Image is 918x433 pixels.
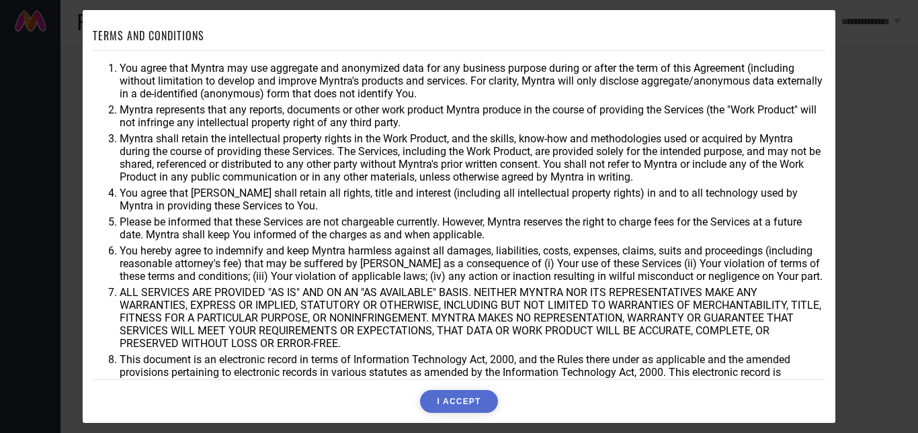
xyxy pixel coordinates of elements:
[120,215,825,241] li: Please be informed that these Services are not chargeable currently. However, Myntra reserves the...
[120,286,825,350] li: ALL SERVICES ARE PROVIDED "AS IS" AND ON AN "AS AVAILABLE" BASIS. NEITHER MYNTRA NOR ITS REPRESEN...
[120,244,825,283] li: You hereby agree to indemnify and keep Myntra harmless against all damages, liabilities, costs, e...
[420,390,497,413] button: I ACCEPT
[120,62,825,100] li: You agree that Myntra may use aggregate and anonymized data for any business purpose during or af...
[120,103,825,129] li: Myntra represents that any reports, documents or other work product Myntra produce in the course ...
[120,132,825,183] li: Myntra shall retain the intellectual property rights in the Work Product, and the skills, know-ho...
[93,28,204,44] h1: TERMS AND CONDITIONS
[120,187,825,212] li: You agree that [PERSON_NAME] shall retain all rights, title and interest (including all intellect...
[120,353,825,391] li: This document is an electronic record in terms of Information Technology Act, 2000, and the Rules...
